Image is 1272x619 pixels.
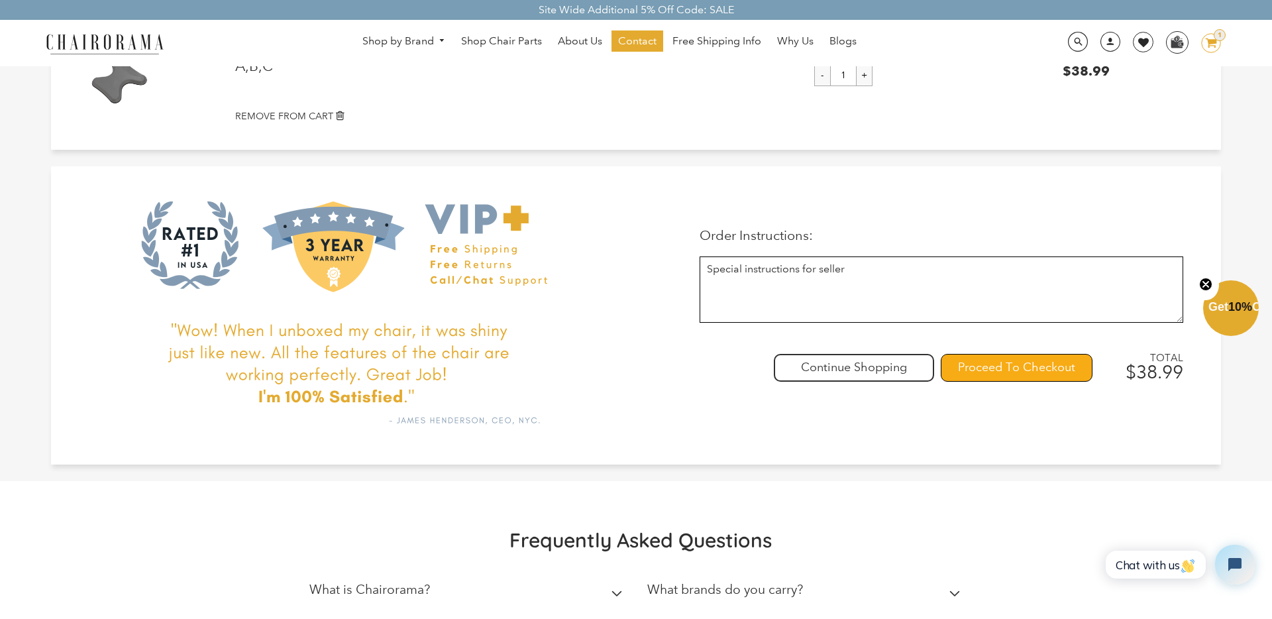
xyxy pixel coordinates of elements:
[461,34,542,48] span: Shop Chair Parts
[38,32,171,55] img: chairorama
[1214,29,1226,41] div: 1
[551,30,609,52] a: About Us
[309,573,627,613] summary: What is Chairorama?
[227,30,992,55] nav: DesktopNavigation
[1119,352,1183,364] span: TOTAL
[235,109,1208,123] a: REMOVE FROM CART
[1063,63,1110,79] span: $38.99
[618,34,657,48] span: Contact
[1228,300,1252,313] span: 10%
[1167,32,1187,52] img: WhatsApp_Image_2024-07-12_at_16.23.01.webp
[235,110,333,122] small: REMOVE FROM CART
[941,354,1092,382] input: Proceed To Checkout
[1208,300,1269,313] span: Get Off
[666,30,768,52] a: Free Shipping Info
[558,34,602,48] span: About Us
[611,30,663,52] a: Contact
[1192,270,1219,300] button: Close teaser
[454,30,549,52] a: Shop Chair Parts
[1191,33,1221,53] a: 1
[774,354,934,382] div: Continue Shopping
[309,582,430,597] h2: What is Chairorama?
[856,63,873,86] input: +
[1126,361,1183,383] span: $38.99
[309,528,972,553] h2: Frequently Asked Questions
[1203,282,1259,337] div: Get10%OffClose teaser
[777,34,814,48] span: Why Us
[647,573,965,613] summary: What brands do you carry?
[1091,534,1266,596] iframe: Tidio Chat
[74,50,168,113] img: Posturefit Butterfly Pad Replacement For Herman Miller Aeron Size A,B,C
[823,30,863,52] a: Blogs
[647,582,803,597] h2: What brands do you carry?
[672,34,761,48] span: Free Shipping Info
[356,31,452,52] a: Shop by Brand
[829,34,857,48] span: Blogs
[814,63,831,86] input: -
[700,227,1183,243] p: Order Instructions:
[770,30,820,52] a: Why Us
